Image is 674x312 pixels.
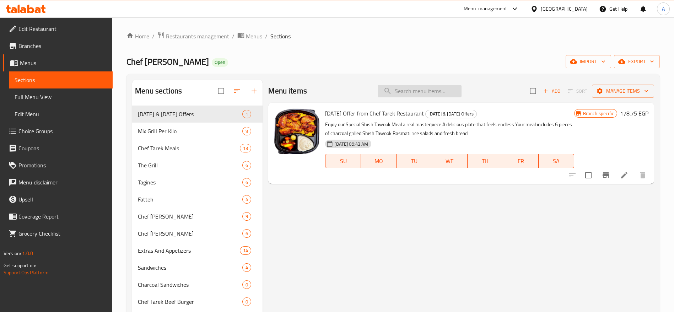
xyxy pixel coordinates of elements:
[138,246,240,255] div: Extras And Appetizers
[166,32,229,41] span: Restaurants management
[3,20,113,37] a: Edit Restaurant
[542,87,561,95] span: Add
[361,154,397,168] button: MO
[138,144,240,152] span: Chef Tarek Meals
[242,110,251,118] div: items
[132,208,263,225] div: Chef [PERSON_NAME]9
[152,32,155,41] li: /
[242,127,251,135] div: items
[242,195,251,204] div: items
[132,259,263,276] div: Sandwiches4
[15,76,107,84] span: Sections
[132,157,263,174] div: The Grill6
[566,55,611,68] button: import
[138,229,242,238] div: Chef Tarek Trays
[132,140,263,157] div: Chef Tarek Meals13
[620,57,654,66] span: export
[243,213,251,220] span: 9
[15,110,107,118] span: Edit Menu
[18,25,107,33] span: Edit Restaurant
[157,32,229,41] a: Restaurants management
[325,108,424,119] span: [DATE] Offer from Chef Tarek Restaurant
[620,108,648,118] h6: 178.75 EGP
[138,178,242,187] div: Tagines
[18,127,107,135] span: Choice Groups
[4,268,49,277] a: Support.OpsPlatform
[9,71,113,88] a: Sections
[138,297,242,306] div: Chef Tarek Beef Burger
[138,127,242,135] span: Mix Grill Per Kilo
[597,167,614,184] button: Branch-specific-item
[138,195,242,204] span: Fatteh
[132,106,263,123] div: [DATE] & [DATE] Offers1
[228,82,246,99] span: Sort sections
[9,106,113,123] a: Edit Menu
[214,84,228,98] span: Select all sections
[132,293,263,310] div: Chef Tarek Beef Burger0
[620,171,629,179] a: Edit menu item
[138,212,242,221] div: Chef Tarek Hawawshi
[242,297,251,306] div: items
[243,281,251,288] span: 0
[132,174,263,191] div: Tagines6
[540,86,563,97] button: Add
[243,162,251,169] span: 6
[240,246,251,255] div: items
[274,108,319,154] img: Tuesday Offer from Chef Tarek Restaurant
[242,212,251,221] div: items
[3,191,113,208] a: Upsell
[246,82,263,99] button: Add section
[242,263,251,272] div: items
[614,55,660,68] button: export
[4,249,21,258] span: Version:
[18,144,107,152] span: Coupons
[634,167,651,184] button: delete
[3,174,113,191] a: Menu disclaimer
[331,141,371,147] span: [DATE] 09:43 AM
[132,225,263,242] div: Chef [PERSON_NAME]6
[18,161,107,170] span: Promotions
[470,156,500,166] span: TH
[592,85,654,98] button: Manage items
[242,280,251,289] div: items
[328,156,358,166] span: SU
[240,247,251,254] span: 14
[15,93,107,101] span: Full Menu View
[464,5,507,13] div: Menu-management
[541,5,588,13] div: [GEOGRAPHIC_DATA]
[138,110,242,118] span: [DATE] & [DATE] Offers
[243,196,251,203] span: 4
[138,229,242,238] span: Chef [PERSON_NAME]
[212,58,228,67] div: Open
[580,110,617,117] span: Branch specific
[503,154,539,168] button: FR
[18,42,107,50] span: Branches
[240,145,251,152] span: 13
[243,179,251,186] span: 6
[3,54,113,71] a: Menus
[138,263,242,272] span: Sandwiches
[237,32,262,41] a: Menus
[571,57,605,66] span: import
[18,178,107,187] span: Menu disclaimer
[22,249,33,258] span: 1.0.0
[540,86,563,97] span: Add item
[138,212,242,221] span: Chef [PERSON_NAME]
[243,264,251,271] span: 4
[18,212,107,221] span: Coverage Report
[268,86,307,96] h2: Menu items
[325,120,574,138] p: Enjoy our Special Shish Tawook Meal a real masterpiece A delicious plate that feels endless Your ...
[138,280,242,289] div: Charcoal Sandwiches
[539,154,574,168] button: SA
[270,32,291,41] span: Sections
[246,32,262,41] span: Menus
[126,32,660,41] nav: breadcrumb
[242,161,251,170] div: items
[212,59,228,65] span: Open
[563,86,592,97] span: Select section first
[232,32,234,41] li: /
